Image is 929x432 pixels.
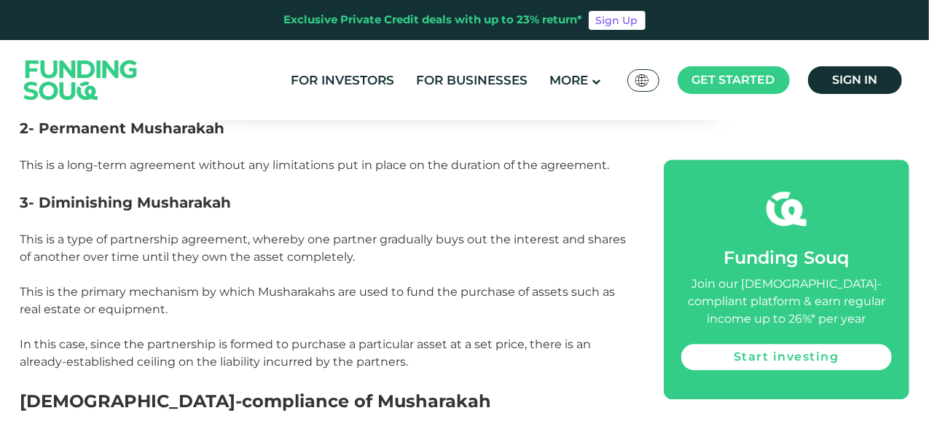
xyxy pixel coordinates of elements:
[808,66,902,94] a: Sign in
[724,248,849,269] span: Funding Souq
[681,276,891,329] div: Join our [DEMOGRAPHIC_DATA]-compliant platform & earn regular income up to 26%* per year
[20,119,225,137] span: 2- Permanent Musharakah
[681,345,891,371] a: Start investing
[767,189,807,229] img: fsicon
[549,73,588,87] span: More
[9,43,152,117] img: Logo
[284,12,583,28] div: Exclusive Private Credit deals with up to 23% return*
[20,158,610,172] span: This is a long-term agreement without any limitations put in place on the duration of the agreement.
[635,74,648,87] img: SA Flag
[832,73,877,87] span: Sign in
[692,73,775,87] span: Get started
[589,11,646,30] a: Sign Up
[20,232,627,264] span: This is a type of partnership agreement, whereby one partner gradually buys out the interest and ...
[20,390,492,412] span: [DEMOGRAPHIC_DATA]-compliance of Musharakah
[412,68,531,93] a: For Businesses
[20,194,232,211] span: 3- Diminishing Musharakah
[20,285,616,316] span: This is the primary mechanism by which Musharakahs are used to fund the purchase of assets such a...
[287,68,398,93] a: For Investors
[20,337,592,369] span: In this case, since the partnership is formed to purchase a particular asset at a set price, ther...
